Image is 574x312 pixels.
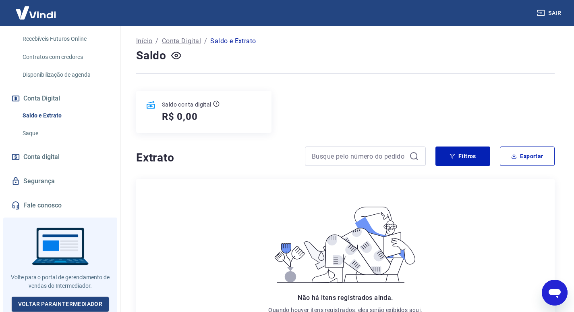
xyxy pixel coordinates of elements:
iframe: Botão para abrir a janela de mensagens, conversa em andamento [542,280,568,306]
span: Conta digital [23,151,60,163]
a: Conta digital [10,148,111,166]
a: Saque [19,125,111,142]
a: Fale conosco [10,197,111,214]
a: Segurança [10,172,111,190]
a: Recebíveis Futuros Online [19,31,111,47]
input: Busque pelo número do pedido [312,150,406,162]
p: / [204,36,207,46]
a: Voltar paraIntermediador [12,297,109,312]
h4: Extrato [136,150,295,166]
button: Sair [535,6,564,21]
p: Saldo conta digital [162,101,211,109]
h4: Saldo [136,48,166,64]
p: Saldo e Extrato [210,36,256,46]
button: Exportar [500,147,555,166]
a: Contratos com credores [19,49,111,65]
a: Conta Digital [162,36,201,46]
button: Filtros [435,147,490,166]
a: Saldo e Extrato [19,107,111,124]
h5: R$ 0,00 [162,110,198,123]
img: Vindi [10,0,62,25]
a: Início [136,36,152,46]
button: Conta Digital [10,90,111,107]
span: Não há itens registrados ainda. [298,294,393,302]
a: Disponibilização de agenda [19,67,111,83]
p: / [155,36,158,46]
